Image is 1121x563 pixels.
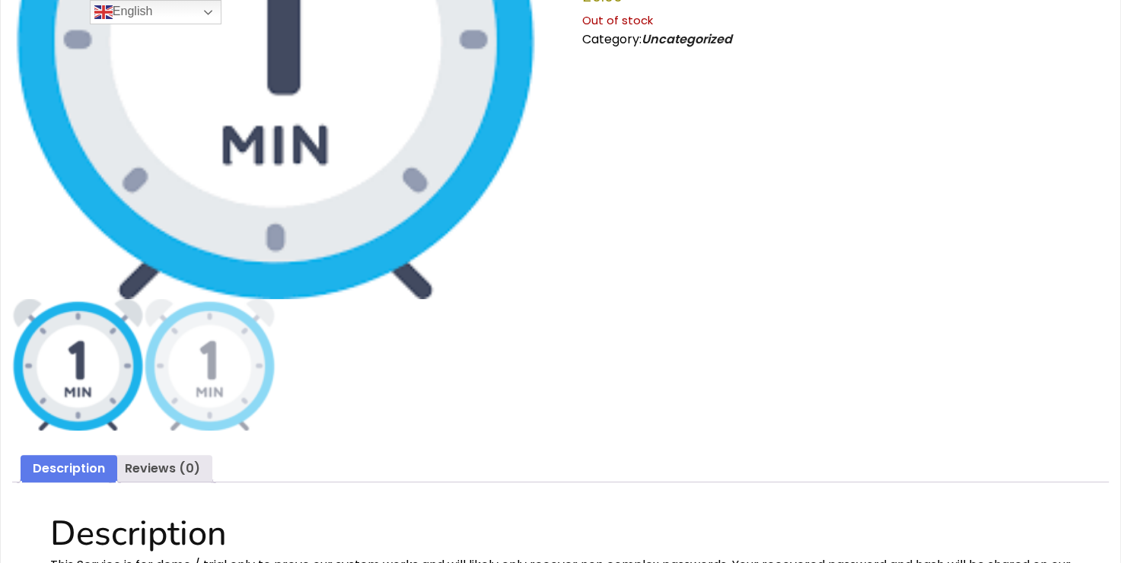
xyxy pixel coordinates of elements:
h2: Description [50,514,1071,555]
a: Reviews (0) [125,455,200,483]
img: Public Password Recovery 1 Minute (free trial demo) [12,299,144,431]
img: Public Password Recovery 1 Minute (free trial demo) - Image 2 [144,299,275,431]
span: Category: [582,30,732,48]
a: Description [33,455,105,483]
p: Out of stock [582,11,1109,30]
a: Uncategorized [642,30,732,48]
img: en [94,3,113,21]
